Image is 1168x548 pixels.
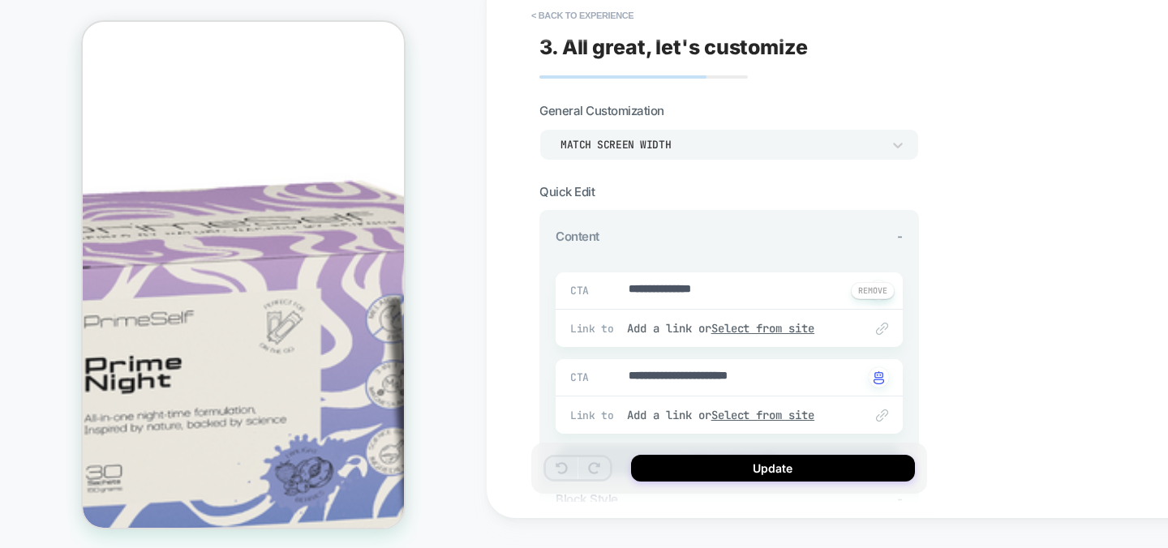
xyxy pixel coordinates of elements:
[570,409,619,422] span: Link to
[627,321,848,336] div: Add a link or
[876,409,888,422] img: edit
[556,229,599,244] span: Content
[897,229,903,244] span: -
[539,35,808,59] span: 3. All great, let's customize
[874,371,884,384] img: edit with ai
[711,321,815,336] u: Select from site
[560,138,882,152] div: Match Screen Width
[876,323,888,335] img: edit
[539,103,664,118] span: General Customization
[711,408,815,422] u: Select from site
[570,322,619,336] span: Link to
[627,408,848,422] div: Add a link or
[523,2,642,28] button: < Back to experience
[631,455,915,482] button: Update
[570,284,590,298] span: CTA
[570,370,590,384] span: CTA
[539,184,595,199] span: Quick Edit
